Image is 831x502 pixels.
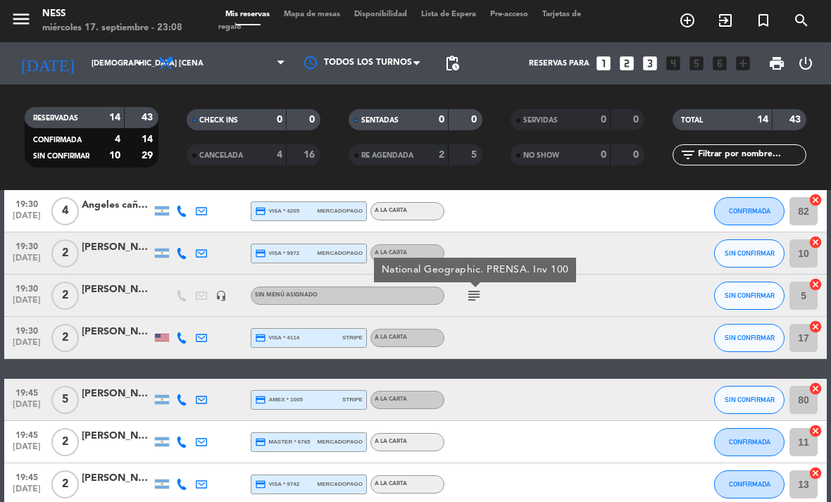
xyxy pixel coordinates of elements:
i: [DATE] [11,48,85,79]
strong: 0 [309,115,318,125]
button: CONFIRMADA [714,428,785,456]
i: cancel [808,193,823,207]
i: credit_card [255,332,266,344]
span: [DATE] [9,296,44,312]
span: stripe [342,395,363,404]
i: search [793,12,810,29]
div: [PERSON_NAME] [82,282,152,298]
strong: 0 [601,150,606,160]
span: 2 [51,282,79,310]
i: turned_in_not [755,12,772,29]
span: 4 [51,197,79,225]
span: SIN CONFIRMAR [33,153,89,160]
span: 2 [51,239,79,268]
i: credit_card [255,206,266,217]
i: credit_card [255,479,266,490]
span: SIN CONFIRMAR [725,291,775,299]
span: pending_actions [444,55,461,72]
i: looks_6 [711,54,729,73]
span: Mapa de mesas [277,11,347,18]
span: SIN CONFIRMAR [725,249,775,257]
strong: 0 [439,115,444,125]
strong: 29 [142,151,156,161]
span: 5 [51,386,79,414]
span: visa * 9972 [255,248,299,259]
button: SIN CONFIRMAR [714,386,785,414]
span: A LA CARTA [375,334,407,340]
span: [DATE] [9,484,44,501]
i: looks_one [594,54,613,73]
span: Disponibilidad [347,11,414,18]
i: looks_3 [641,54,659,73]
i: subject [466,287,482,304]
div: miércoles 17. septiembre - 23:08 [42,21,182,35]
span: Pre-acceso [483,11,535,18]
i: cancel [808,466,823,480]
div: [PERSON_NAME] [82,239,152,256]
span: mercadopago [318,206,363,215]
span: master * 6765 [255,437,311,448]
input: Filtrar por nombre... [696,147,806,163]
div: LOG OUT [792,42,820,84]
span: [DATE] [9,400,44,416]
strong: 4 [277,150,282,160]
span: SIN CONFIRMAR [725,396,775,403]
span: [DATE] [9,442,44,458]
span: Lista de Espera [414,11,483,18]
button: SIN CONFIRMAR [714,282,785,310]
i: headset_mic [215,290,227,301]
span: Mis reservas [218,11,277,18]
strong: 0 [633,115,642,125]
button: SIN CONFIRMAR [714,324,785,352]
span: 2 [51,470,79,498]
strong: 43 [142,113,156,123]
span: visa * 9742 [255,479,299,490]
span: CANCELADA [199,152,243,159]
div: [PERSON_NAME] [82,428,152,444]
span: 2 [51,428,79,456]
strong: 16 [304,150,318,160]
span: mercadopago [318,479,363,489]
span: [DATE] [9,211,44,227]
span: Reservas para [529,59,589,68]
span: CONFIRMADA [729,480,770,488]
span: 19:30 [9,195,44,211]
strong: 0 [277,115,282,125]
strong: 5 [471,150,480,160]
i: credit_card [255,248,266,259]
span: 2 [51,324,79,352]
i: looks_5 [687,54,706,73]
i: looks_4 [664,54,682,73]
span: amex * 1005 [255,394,303,406]
strong: 0 [601,115,606,125]
button: menu [11,8,32,34]
span: A LA CARTA [375,439,407,444]
span: 19:45 [9,468,44,484]
i: credit_card [255,394,266,406]
span: [DATE] [9,253,44,270]
span: A LA CARTA [375,208,407,213]
span: CONFIRMADA [729,207,770,215]
span: A LA CARTA [375,396,407,402]
span: print [768,55,785,72]
strong: 2 [439,150,444,160]
strong: 14 [142,134,156,144]
i: add_box [734,54,752,73]
span: [DATE] [9,338,44,354]
span: stripe [342,333,363,342]
i: credit_card [255,437,266,448]
span: visa * 4205 [255,206,299,217]
i: power_settings_new [797,55,814,72]
i: filter_list [680,146,696,163]
span: SIN CONFIRMAR [725,334,775,341]
span: 19:30 [9,237,44,253]
span: TOTAL [681,117,703,124]
span: CHECK INS [199,117,238,124]
span: Sin menú asignado [255,292,318,298]
span: mercadopago [318,437,363,446]
strong: 0 [633,150,642,160]
span: visa * 4114 [255,332,299,344]
span: A LA CARTA [375,481,407,487]
span: Cena [182,59,204,68]
div: Angeles cañete [82,197,152,213]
